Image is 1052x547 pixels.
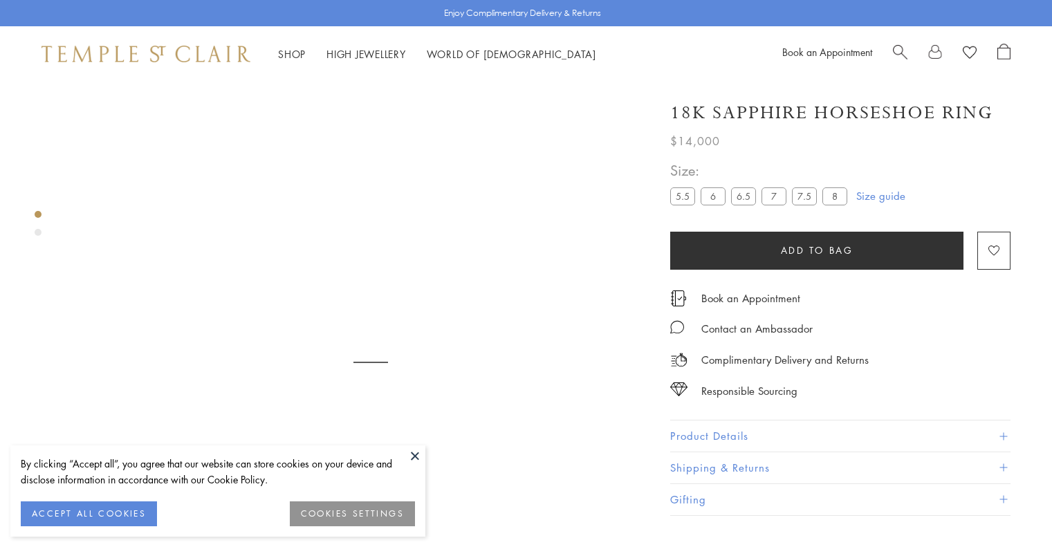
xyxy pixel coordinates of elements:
[326,47,406,61] a: High JewelleryHigh Jewellery
[670,290,687,306] img: icon_appointment.svg
[290,501,415,526] button: COOKIES SETTINGS
[782,45,872,59] a: Book an Appointment
[278,46,596,63] nav: Main navigation
[701,290,800,306] a: Book an Appointment
[983,482,1038,533] iframe: Gorgias live chat messenger
[731,187,756,205] label: 6.5
[963,44,977,64] a: View Wishlist
[670,452,1011,483] button: Shipping & Returns
[670,484,1011,515] button: Gifting
[41,46,250,62] img: Temple St. Clair
[701,187,726,205] label: 6
[670,420,1011,452] button: Product Details
[792,187,817,205] label: 7.5
[21,456,415,488] div: By clicking “Accept all”, you agree that our website can store cookies on your device and disclos...
[856,189,905,203] a: Size guide
[444,6,601,20] p: Enjoy Complimentary Delivery & Returns
[893,44,907,64] a: Search
[670,101,993,125] h1: 18K Sapphire Horseshoe Ring
[670,232,963,270] button: Add to bag
[21,501,157,526] button: ACCEPT ALL COOKIES
[781,243,853,258] span: Add to bag
[670,159,853,182] span: Size:
[822,187,847,205] label: 8
[701,320,813,337] div: Contact an Ambassador
[762,187,786,205] label: 7
[427,47,596,61] a: World of [DEMOGRAPHIC_DATA]World of [DEMOGRAPHIC_DATA]
[670,320,684,334] img: MessageIcon-01_2.svg
[701,382,797,400] div: Responsible Sourcing
[670,382,688,396] img: icon_sourcing.svg
[670,351,688,369] img: icon_delivery.svg
[278,47,306,61] a: ShopShop
[670,187,695,205] label: 5.5
[997,44,1011,64] a: Open Shopping Bag
[35,207,41,247] div: Product gallery navigation
[701,351,869,369] p: Complimentary Delivery and Returns
[670,132,720,150] span: $14,000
